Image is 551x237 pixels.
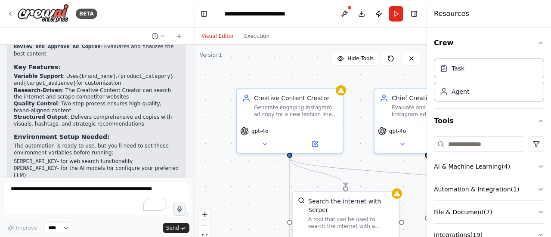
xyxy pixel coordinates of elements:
[14,166,57,172] code: OPENAI_API_KEY
[79,74,116,80] code: {brand_name}
[14,64,61,71] strong: Key Features:
[285,158,488,186] g: Edge from 92b895ef-b2dd-407b-8ef1-6f3c78848dce to aaa61806-eab8-41de-ad2a-1f432089cc51
[434,55,544,108] div: Crew
[148,31,169,41] button: Switch to previous chat
[434,155,544,178] button: AI & Machine Learning(4)
[14,143,179,156] p: The automation is ready to use, but you'll need to set these environment variables before running:
[14,87,62,93] strong: Research-Driven
[14,159,57,165] code: SERPER_API_KEY
[434,201,544,223] button: File & Document(7)
[434,178,544,200] button: Automation & Integration(1)
[251,128,268,135] span: gpt-4o
[389,128,406,135] span: gpt-4o
[199,209,210,220] button: zoom in
[16,225,37,231] span: Improve
[254,104,337,118] div: Generate engaging Instagram ad copy for a new fashion line based on marketing strategy, competito...
[3,222,41,234] button: Improve
[452,64,464,73] div: Task
[3,182,189,216] textarea: To enrich screen reader interactions, please activate Accessibility in Grammarly extension settings
[163,223,189,233] button: Send
[173,203,186,215] button: Click to speak your automation idea
[452,87,469,96] div: Agent
[298,197,305,204] img: SerperDevTool
[285,158,350,186] g: Edge from 92b895ef-b2dd-407b-8ef1-6f3c78848dce to 8a19d8c3-35f5-4095-b930-7250b0eed869
[408,8,420,20] button: Hide right sidebar
[166,225,179,231] span: Send
[224,9,306,18] nav: breadcrumb
[254,94,337,102] div: Creative Content Creator
[14,101,179,114] li: : Two-step process ensures high-quality, brand-aligned content
[118,74,173,80] code: {product_category}
[14,101,58,107] strong: Quality Control
[291,139,339,149] button: Open in side panel
[392,104,475,118] div: Evaluate and approve Instagram ad copies for quality, creativity, and strategic alignment for {br...
[14,114,179,127] li: : Delivers comprehensive ad copies with visuals, hashtags, and strategic recommendations
[17,4,69,23] img: Logo
[172,31,186,41] button: Start a new chat
[308,197,393,214] div: Search the internet with Serper
[14,44,101,50] code: Review and Approve Ad Copies
[374,88,481,154] div: Chief Creative DirectorEvaluate and approve Instagram ad copies for quality, creativity, and stra...
[434,31,544,55] button: Crew
[332,52,379,65] button: Hide Tools
[236,88,344,154] div: Creative Content CreatorGenerate engaging Instagram ad copy for a new fashion line based on marke...
[198,8,210,20] button: Hide left sidebar
[14,73,63,79] strong: Variable Support
[14,133,110,140] strong: Environment Setup Needed:
[14,114,67,120] strong: Structured Output
[392,94,475,102] div: Chief Creative Director
[196,31,239,41] button: Visual Editor
[308,216,393,230] div: A tool that can be used to search the internet with a search_query. Supports different search typ...
[239,31,275,41] button: Execution
[434,109,544,133] button: Tools
[347,55,374,62] span: Hide Tools
[434,9,469,19] h4: Resources
[14,158,179,166] li: - for web search functionality
[14,87,179,101] li: : The Creative Content Creator can search the internet and scrape competitor websites
[14,43,179,57] li: - Evaluates and finalizes the best content
[14,73,179,87] li: : Uses , , and for customization
[76,9,97,19] div: BETA
[199,220,210,231] button: zoom out
[200,52,222,58] div: Version 1
[14,165,179,179] li: - for the AI models (or configure your preferred LLM)
[24,80,76,86] code: {target_audience}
